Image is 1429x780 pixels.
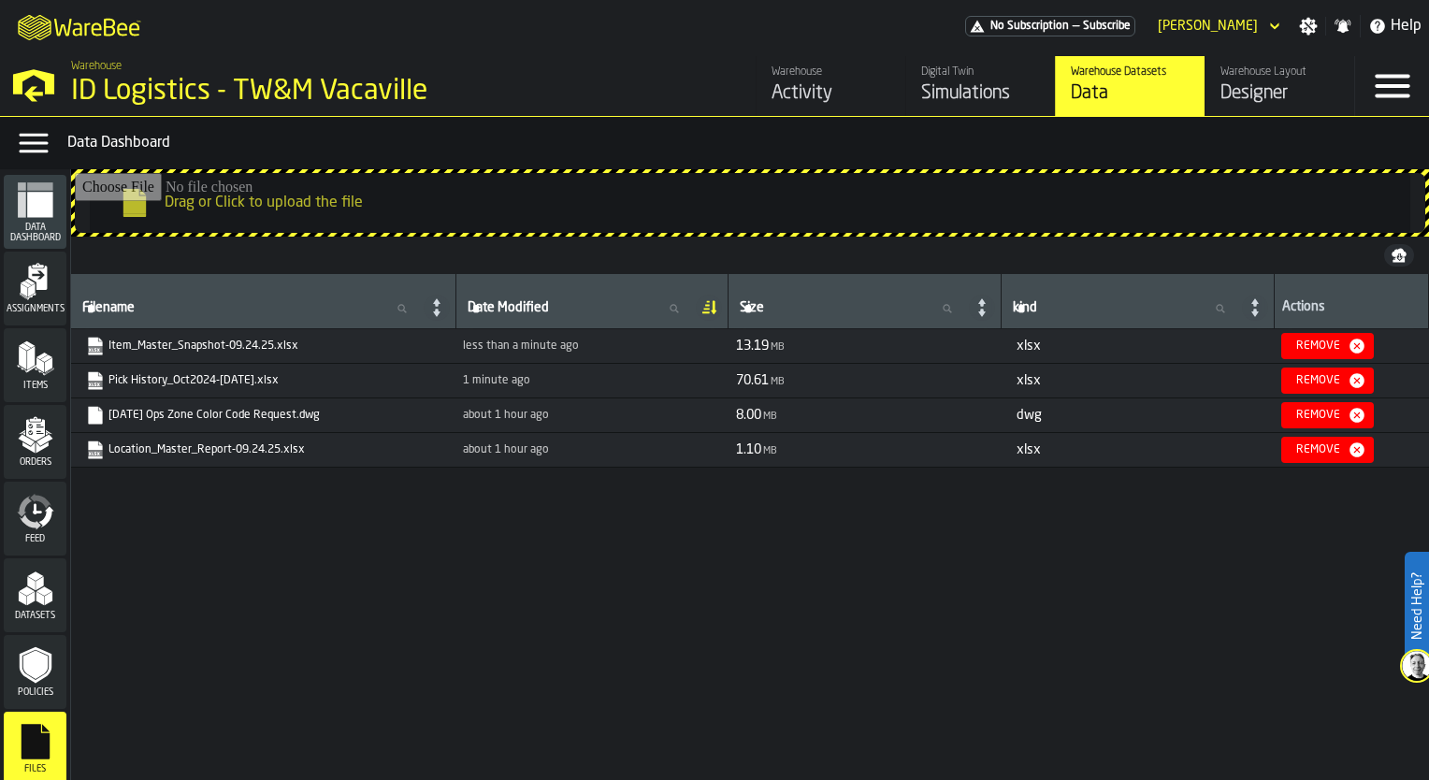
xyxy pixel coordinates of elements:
[771,342,785,353] span: MB
[1071,80,1190,107] div: Data
[86,337,437,355] a: link-to-https://s3.eu-west-1.amazonaws.com/edc7a4cb-474a-4f39-a746-1521b6b051f4.wh.prod.warebee.c...
[1281,402,1374,428] button: button-Remove
[468,300,549,315] span: label
[86,371,437,390] a: link-to-https://s3.eu-west-1.amazonaws.com/edc7a4cb-474a-4f39-a746-1521b6b051f4.wh.prod.warebee.c...
[1158,19,1258,34] div: DropdownMenuValue-Kevin Degitis
[740,300,764,315] span: label
[771,377,785,387] span: MB
[1073,20,1079,33] span: —
[1150,15,1284,37] div: DropdownMenuValue-Kevin Degitis
[1326,17,1360,36] label: button-toggle-Notifications
[82,300,135,315] span: label
[1384,244,1414,267] button: button-
[79,296,422,321] input: label
[1220,65,1339,79] div: Warehouse Layout
[1407,554,1427,658] label: Need Help?
[4,328,66,403] li: menu Items
[463,409,721,422] div: Updated: 9/25/2025, 9:51:12 AM Created: 9/25/2025, 9:51:12 AM
[736,296,967,321] input: label
[965,16,1135,36] a: link-to-/wh/i/edc7a4cb-474a-4f39-a746-1521b6b051f4/pricing/
[763,412,777,422] span: MB
[4,764,66,774] span: Files
[463,443,721,456] div: Updated: 9/25/2025, 9:46:44 AM Created: 9/25/2025, 9:46:44 AM
[965,16,1135,36] div: Menu Subscription
[4,405,66,480] li: menu Orders
[1017,443,1041,456] span: xlsx
[4,635,66,710] li: menu Policies
[1017,409,1042,422] span: dwg
[82,437,444,463] span: Location_Master_Report-09.24.25.xlsx
[1220,80,1339,107] div: Designer
[1055,56,1205,116] a: link-to-/wh/i/edc7a4cb-474a-4f39-a746-1521b6b051f4/data
[1013,300,1037,315] span: label
[1017,374,1041,387] span: xlsx
[921,65,1040,79] div: Digital Twin
[1281,368,1374,394] button: button-Remove
[1205,56,1354,116] a: link-to-/wh/i/edc7a4cb-474a-4f39-a746-1521b6b051f4/designer
[4,381,66,391] span: Items
[463,339,721,353] div: Updated: 9/25/2025, 11:02:59 AM Created: 9/25/2025, 11:02:59 AM
[1083,20,1131,33] span: Subscribe
[905,56,1055,116] a: link-to-/wh/i/edc7a4cb-474a-4f39-a746-1521b6b051f4/simulations
[1282,299,1421,318] div: Actions
[1289,339,1348,353] div: Remove
[1355,56,1429,116] label: button-toggle-Menu
[71,60,122,73] span: Warehouse
[82,333,444,359] span: Item_Master_Snapshot-09.24.25.xlsx
[736,339,769,353] span: 13.19
[7,124,60,162] label: button-toggle-Data Menu
[464,296,695,321] input: label
[82,368,444,394] span: Pick History_Oct2024-Sep2025.xlsx
[763,446,777,456] span: MB
[1017,339,1041,353] span: xlsx
[4,611,66,621] span: Datasets
[1289,374,1348,387] div: Remove
[4,482,66,556] li: menu Feed
[772,65,890,79] div: Warehouse
[1289,409,1348,422] div: Remove
[736,374,769,387] span: 70.61
[1391,15,1422,37] span: Help
[4,175,66,250] li: menu Data Dashboard
[4,304,66,314] span: Assignments
[1361,15,1429,37] label: button-toggle-Help
[1009,296,1240,321] input: label
[75,173,1425,233] input: Drag or Click to upload the file
[772,80,890,107] div: Activity
[4,687,66,698] span: Policies
[736,409,761,422] span: 8.00
[4,457,66,468] span: Orders
[4,223,66,243] span: Data Dashboard
[82,402,444,428] span: July 2025 Ops Zone Color Code Request.dwg
[4,252,66,326] li: menu Assignments
[86,406,437,425] a: link-to-https://s3.eu-west-1.amazonaws.com/edc7a4cb-474a-4f39-a746-1521b6b051f4.wh.prod.warebee.c...
[990,20,1069,33] span: No Subscription
[1281,437,1374,463] button: button-Remove
[71,75,576,108] div: ID Logistics - TW&M Vacaville
[4,534,66,544] span: Feed
[86,441,437,459] a: link-to-https://s3.eu-west-1.amazonaws.com/edc7a4cb-474a-4f39-a746-1521b6b051f4.wh.prod.warebee.c...
[463,374,721,387] div: Updated: 9/25/2025, 11:02:22 AM Created: 9/25/2025, 11:02:22 AM
[1292,17,1325,36] label: button-toggle-Settings
[4,558,66,633] li: menu Datasets
[1289,443,1348,456] div: Remove
[756,56,905,116] a: link-to-/wh/i/edc7a4cb-474a-4f39-a746-1521b6b051f4/feed/
[67,132,1422,154] div: Data Dashboard
[1281,333,1374,359] button: button-Remove
[736,443,761,456] span: 1.10
[921,80,1040,107] div: Simulations
[1071,65,1190,79] div: Warehouse Datasets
